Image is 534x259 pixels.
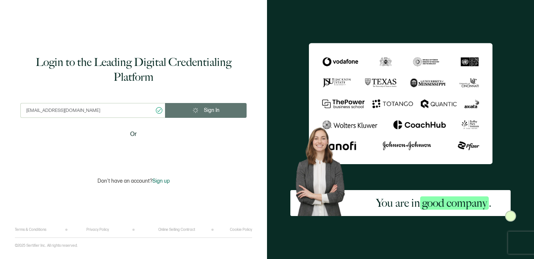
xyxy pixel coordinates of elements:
[309,43,492,164] img: Sertifier Login - You are in <span class="strong-h">good company</span>.
[230,228,252,232] a: Cookie Policy
[98,178,170,184] p: Don't have an account?
[420,196,489,210] span: good company
[130,130,137,139] span: Or
[86,228,109,232] a: Privacy Policy
[87,144,180,160] iframe: Sign in with Google Button
[158,228,195,232] a: Online Selling Contract
[20,103,165,118] input: Enter your work email address
[20,55,247,84] h1: Login to the Leading Digital Credentialing Platform
[155,106,163,114] ion-icon: checkmark circle outline
[376,196,491,210] h2: You are in .
[152,178,170,184] span: Sign up
[15,228,46,232] a: Terms & Conditions
[290,123,356,216] img: Sertifier Login - You are in <span class="strong-h">good company</span>. Hero
[15,243,78,248] p: ©2025 Sertifier Inc.. All rights reserved.
[505,210,516,222] img: Sertifier Login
